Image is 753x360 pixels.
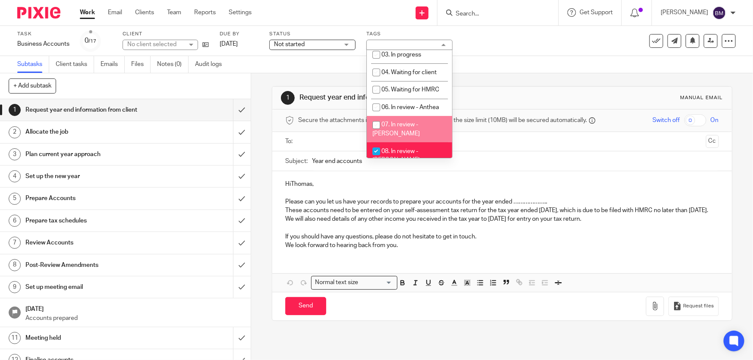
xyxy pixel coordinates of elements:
h1: Post-Review Amendments [25,259,158,272]
label: Tags [366,31,453,38]
a: Email [108,8,122,17]
div: 9 [9,281,21,293]
h1: Plan current year approach [25,148,158,161]
span: 04. Waiting for client [381,69,437,75]
a: Files [131,56,151,73]
span: Get Support [580,9,613,16]
div: 5 [9,193,21,205]
a: Notes (0) [157,56,189,73]
h1: Request year end information from client [299,93,520,102]
label: Subject: [285,157,308,166]
div: Manual email [681,94,723,101]
a: Settings [229,8,252,17]
button: + Add subtask [9,78,56,93]
label: Due by [220,31,258,38]
p: If you should have any questions, please do not hesitate to get in touch. [285,232,718,241]
span: Switch off [653,116,680,125]
button: Cc [706,135,719,148]
h1: [DATE] [25,303,242,313]
div: 11 [9,332,21,344]
div: 1 [281,91,295,105]
label: Status [269,31,356,38]
div: Business Accounts [17,40,69,48]
a: Audit logs [195,56,228,73]
span: Secure the attachments in this message. Files exceeding the size limit (10MB) will be secured aut... [298,116,587,125]
p: HiThomas, [285,180,718,188]
img: Pixie [17,7,60,19]
span: 06. In review - Anthea [381,104,439,110]
label: Task [17,31,69,38]
h1: Request year end information from client [25,103,158,116]
p: [PERSON_NAME] [661,8,708,17]
img: svg%3E [712,6,726,20]
a: Subtasks [17,56,49,73]
label: To: [285,137,295,146]
input: Search for option [361,278,392,287]
span: 08. In review - [PERSON_NAME] [372,148,420,163]
div: 7 [9,237,21,249]
p: We will also need details of any other income you received in the tax year to [DATE] for entry on... [285,215,718,223]
div: 4 [9,170,21,182]
div: 2 [9,126,21,138]
p: We look forward to hearing back from you. [285,241,718,250]
div: No client selected [127,40,183,49]
a: Emails [101,56,125,73]
div: 3 [9,148,21,160]
h1: Prepare tax schedules [25,214,158,227]
input: Search [455,10,532,18]
a: Client tasks [56,56,94,73]
div: Search for option [311,276,397,289]
a: Clients [135,8,154,17]
span: Request files [684,303,714,310]
div: 6 [9,215,21,227]
p: Accounts prepared [25,314,242,322]
h1: Set up meeting email [25,281,158,294]
span: Normal text size [313,278,360,287]
span: [DATE] [220,41,238,47]
input: Send [285,297,326,316]
div: 8 [9,259,21,271]
div: 0 [85,36,97,46]
label: Client [123,31,209,38]
small: /17 [89,39,97,44]
h1: Review Accounts [25,236,158,249]
div: 1 [9,104,21,116]
span: On [711,116,719,125]
a: Work [80,8,95,17]
button: Request files [668,297,718,316]
span: Not started [274,41,305,47]
p: Please can you let us have your records to prepare your accounts for the year ended ……………….. [285,197,718,206]
h1: Meeting held [25,332,158,344]
h1: Prepare Accounts [25,192,158,205]
span: 05. Waiting for HMRC [381,87,439,93]
a: Team [167,8,181,17]
p: These accounts need to be entered on your self-assessment tax return for the tax year ended [DATE... [285,206,718,215]
span: 07. In review - [PERSON_NAME] [372,122,420,137]
h1: Allocate the job [25,125,158,138]
span: 03. In progress [381,52,421,58]
a: Reports [194,8,216,17]
h1: Set up the new year [25,170,158,183]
